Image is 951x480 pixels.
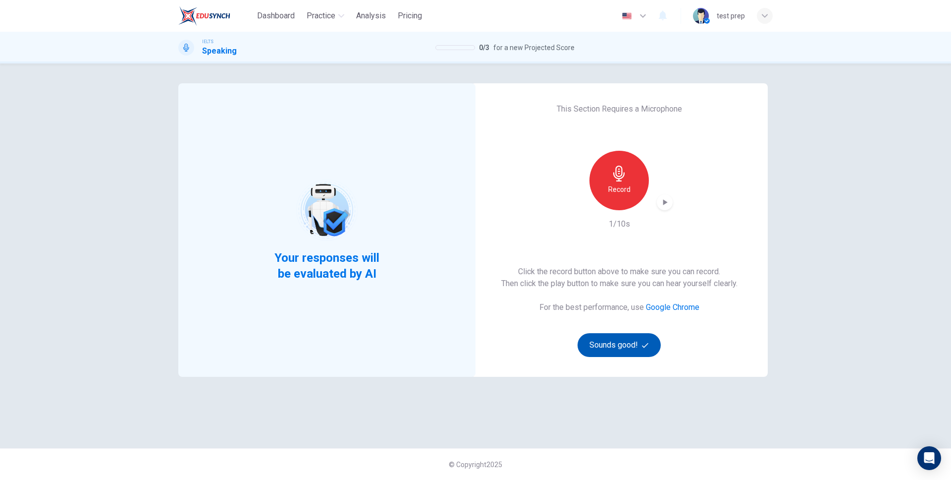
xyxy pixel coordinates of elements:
[356,10,386,22] span: Analysis
[539,301,699,313] h6: For the best performance, use
[178,6,230,26] img: EduSynch logo
[717,10,745,22] div: test prep
[295,179,358,241] img: robot icon
[202,38,213,45] span: IELTS
[646,302,699,312] a: Google Chrome
[398,10,422,22] span: Pricing
[557,103,682,115] h6: This Section Requires a Microphone
[303,7,348,25] button: Practice
[608,183,631,195] h6: Record
[253,7,299,25] button: Dashboard
[609,218,630,230] h6: 1/10s
[257,10,295,22] span: Dashboard
[267,250,387,282] span: Your responses will be evaluated by AI
[501,266,738,290] h6: Click the record button above to make sure you can record. Then click the play button to make sur...
[917,446,941,470] div: Open Intercom Messenger
[493,42,575,54] span: for a new Projected Score
[693,8,709,24] img: Profile picture
[202,45,237,57] h1: Speaking
[394,7,426,25] button: Pricing
[352,7,390,25] button: Analysis
[479,42,489,54] span: 0 / 3
[589,151,649,210] button: Record
[621,12,633,20] img: en
[178,6,253,26] a: EduSynch logo
[307,10,335,22] span: Practice
[449,461,502,469] span: © Copyright 2025
[578,333,661,357] button: Sounds good!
